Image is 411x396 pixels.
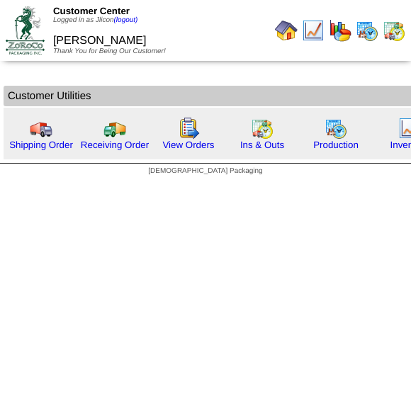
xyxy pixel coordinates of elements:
a: Receiving Order [81,140,149,150]
a: Ins & Outs [240,140,284,150]
img: ZoRoCo_Logo(Green%26Foil)%20jpg.webp [6,6,45,54]
img: workorder.gif [177,117,200,140]
a: View Orders [162,140,214,150]
img: graph.gif [329,19,351,42]
span: Logged in as Jlicon [53,16,138,24]
img: calendarinout.gif [383,19,405,42]
span: Thank You for Being Our Customer! [53,47,166,55]
img: line_graph.gif [302,19,325,42]
img: truck.gif [30,117,52,140]
img: calendarprod.gif [325,117,347,140]
a: Production [313,140,359,150]
span: [PERSON_NAME] [53,35,147,47]
span: [DEMOGRAPHIC_DATA] Packaging [148,167,262,175]
span: Customer Center [53,6,130,16]
a: Shipping Order [9,140,73,150]
img: calendarinout.gif [251,117,274,140]
img: calendarprod.gif [356,19,378,42]
img: home.gif [275,19,298,42]
a: (logout) [114,16,138,24]
img: truck2.gif [103,117,126,140]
